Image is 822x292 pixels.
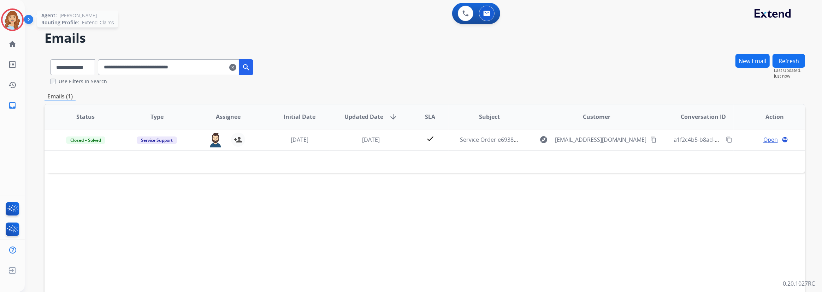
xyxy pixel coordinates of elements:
span: Extend_Claims [82,19,114,26]
mat-icon: list_alt [8,60,17,69]
span: Open [763,135,778,144]
label: Use Filters In Search [59,78,107,85]
p: 0.20.1027RC [783,279,815,288]
mat-icon: home [8,40,17,48]
span: Conversation ID [681,112,726,121]
span: a1f2c4b5-b8ad-4498-b807-eeac30be0885 [674,136,782,144]
span: [DATE] [291,136,308,144]
p: Emails (1) [45,92,76,101]
mat-icon: check [426,134,434,143]
span: Updated Date [344,112,383,121]
mat-icon: content_copy [726,136,732,143]
span: [PERSON_NAME] [60,12,97,19]
span: [DATE] [362,136,380,144]
mat-icon: clear [229,63,236,72]
mat-icon: content_copy [650,136,657,143]
span: Customer [583,112,610,121]
span: Agent: [41,12,57,19]
span: Type [150,112,164,121]
button: New Email [735,54,770,68]
span: Initial Date [284,112,315,121]
th: Action [734,104,805,129]
h2: Emails [45,31,805,45]
span: SLA [425,112,435,121]
mat-icon: explore [539,135,548,144]
mat-icon: person_add [234,135,242,144]
span: Closed – Solved [66,136,105,144]
button: Refresh [773,54,805,68]
mat-icon: search [242,63,250,72]
span: [EMAIL_ADDRESS][DOMAIN_NAME] [555,135,646,144]
span: Last Updated: [774,68,805,73]
span: Service Order e69387f0-af84-4c4d-9d66-6b4950d4c15d Booked with Velofix [460,136,658,144]
span: Service Support [137,136,177,144]
mat-icon: language [782,136,788,143]
span: Just now [774,73,805,79]
span: Assignee [216,112,241,121]
span: Subject [479,112,500,121]
mat-icon: inbox [8,101,17,110]
img: avatar [2,10,22,30]
img: agent-avatar [208,133,223,147]
span: Status [76,112,95,121]
mat-icon: history [8,81,17,89]
mat-icon: arrow_downward [389,112,397,121]
span: Routing Profile: [41,19,79,26]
